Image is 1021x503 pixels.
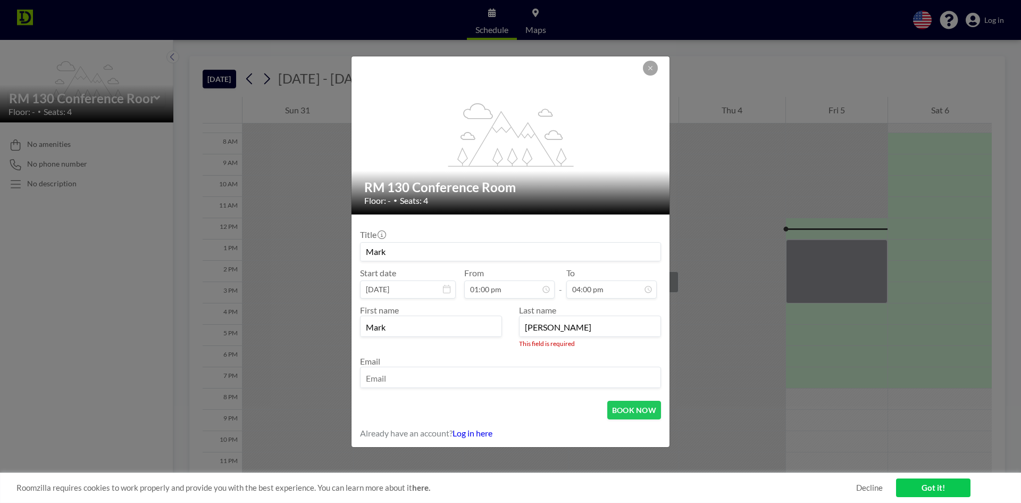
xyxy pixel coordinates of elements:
[566,268,575,278] label: To
[364,179,658,195] h2: RM 130 Conference Room
[360,268,396,278] label: Start date
[856,483,883,493] a: Decline
[394,196,397,204] span: •
[360,305,399,315] label: First name
[412,483,430,492] a: here.
[896,479,970,497] a: Got it!
[519,305,556,315] label: Last name
[448,102,574,166] g: flex-grow: 1.2;
[520,318,660,336] input: Last name
[453,428,492,438] a: Log in here
[361,243,660,261] input: Guest reservation
[360,229,385,240] label: Title
[361,369,660,387] input: Email
[16,483,856,493] span: Roomzilla requires cookies to work properly and provide you with the best experience. You can lea...
[361,318,501,336] input: First name
[364,195,391,206] span: Floor: -
[607,401,661,419] button: BOOK NOW
[400,195,428,206] span: Seats: 4
[559,271,562,295] span: -
[360,428,453,439] span: Already have an account?
[519,340,661,348] div: This field is required
[360,356,380,366] label: Email
[464,268,484,278] label: From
